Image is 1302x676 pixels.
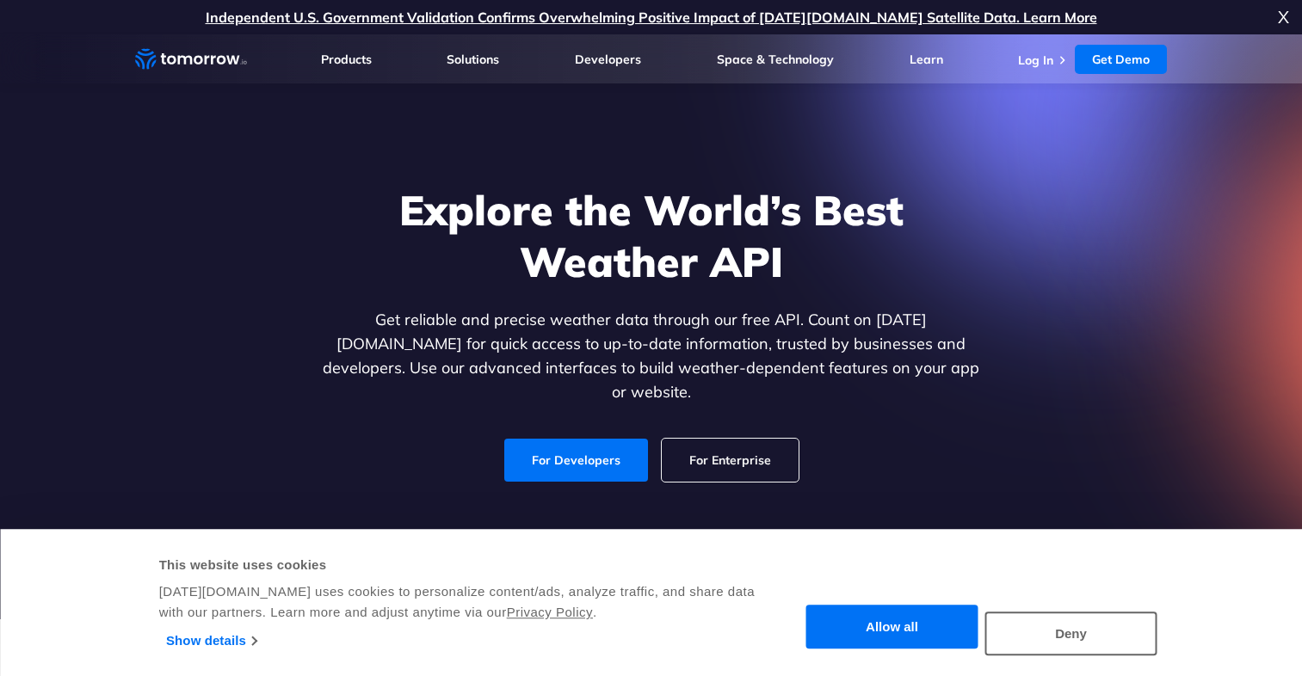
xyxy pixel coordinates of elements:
button: Deny [985,611,1157,655]
a: Privacy Policy [507,605,593,619]
a: Get Demo [1075,45,1167,74]
h1: Explore the World’s Best Weather API [319,184,984,287]
button: Allow all [806,605,978,649]
div: This website uses cookies [159,555,757,575]
a: Learn [910,52,943,67]
div: [DATE][DOMAIN_NAME] uses cookies to personalize content/ads, analyze traffic, and share data with... [159,581,757,623]
a: Home link [135,46,247,72]
a: Solutions [447,52,499,67]
a: Developers [575,52,641,67]
a: Products [321,52,372,67]
a: For Developers [504,439,648,482]
a: Space & Technology [717,52,834,67]
a: For Enterprise [662,439,799,482]
a: Log In [1018,52,1053,68]
a: Independent U.S. Government Validation Confirms Overwhelming Positive Impact of [DATE][DOMAIN_NAM... [206,9,1097,26]
p: Get reliable and precise weather data through our free API. Count on [DATE][DOMAIN_NAME] for quic... [319,308,984,404]
a: Show details [166,628,256,654]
